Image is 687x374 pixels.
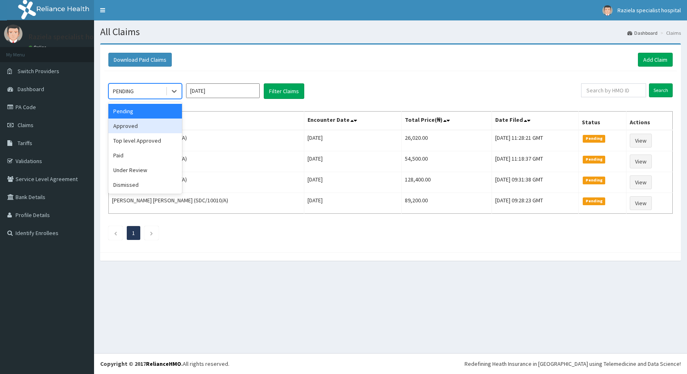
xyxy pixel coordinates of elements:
span: Pending [583,135,605,142]
a: Dashboard [627,29,658,36]
th: Encounter Date [304,112,401,130]
a: Online [29,45,48,50]
button: Filter Claims [264,83,304,99]
div: Approved [108,119,182,133]
a: View [630,155,652,168]
th: Actions [626,112,673,130]
a: View [630,134,652,148]
td: [PERSON_NAME] (OET/10029/A) [109,172,304,193]
td: [PERSON_NAME] [PERSON_NAME] (SDC/10010/A) [109,193,304,214]
th: Name [109,112,304,130]
div: PENDING [113,87,134,95]
td: 54,500.00 [402,151,492,172]
th: Total Price(₦) [402,112,492,130]
button: Download Paid Claims [108,53,172,67]
td: [PERSON_NAME] (TMT/10166/A) [109,151,304,172]
a: View [630,196,652,210]
div: Redefining Heath Insurance in [GEOGRAPHIC_DATA] using Telemedicine and Data Science! [465,360,681,368]
td: [DATE] 09:28:23 GMT [492,193,579,214]
span: Pending [583,177,605,184]
h1: All Claims [100,27,681,37]
td: [DATE] [304,172,401,193]
img: User Image [602,5,613,16]
img: User Image [4,25,22,43]
span: Tariffs [18,139,32,147]
strong: Copyright © 2017 . [100,360,183,367]
td: [PERSON_NAME] (TMT/10166/A) [109,130,304,151]
span: Claims [18,121,34,129]
li: Claims [658,29,681,36]
span: Raziela specialist hospital [617,7,681,14]
a: Previous page [114,229,117,237]
div: Paid [108,148,182,163]
td: 128,400.00 [402,172,492,193]
a: RelianceHMO [146,360,181,367]
span: Switch Providers [18,67,59,75]
div: Top level Approved [108,133,182,148]
footer: All rights reserved. [94,353,687,374]
a: Page 1 is your current page [132,229,135,237]
span: Dashboard [18,85,44,93]
div: Dismissed [108,177,182,192]
div: Under Review [108,163,182,177]
td: [DATE] 11:28:21 GMT [492,130,579,151]
td: [DATE] 09:31:38 GMT [492,172,579,193]
td: 89,200.00 [402,193,492,214]
td: [DATE] [304,130,401,151]
td: [DATE] [304,151,401,172]
th: Status [579,112,626,130]
a: View [630,175,652,189]
a: Next page [150,229,153,237]
td: [DATE] [304,193,401,214]
span: Pending [583,156,605,163]
a: Add Claim [638,53,673,67]
td: 26,020.00 [402,130,492,151]
input: Select Month and Year [186,83,260,98]
p: Raziela specialist hospital [29,33,112,40]
div: Pending [108,104,182,119]
th: Date Filed [492,112,579,130]
input: Search [649,83,673,97]
input: Search by HMO ID [581,83,646,97]
td: [DATE] 11:18:37 GMT [492,151,579,172]
span: Pending [583,197,605,205]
